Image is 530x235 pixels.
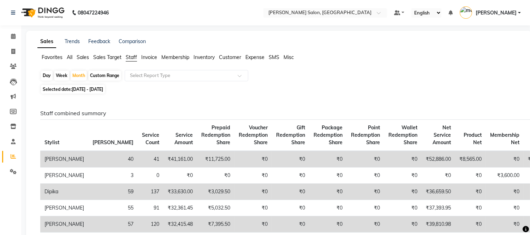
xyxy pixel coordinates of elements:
[384,184,422,200] td: ₹0
[197,151,234,168] td: ₹11,725.00
[486,200,524,216] td: ₹0
[71,71,87,81] div: Month
[163,200,197,216] td: ₹32,361.45
[309,168,347,184] td: ₹0
[163,168,197,184] td: ₹0
[245,54,264,60] span: Expense
[384,151,422,168] td: ₹0
[119,38,146,45] a: Comparison
[65,38,80,45] a: Trends
[455,151,486,168] td: ₹8,565.00
[197,184,234,200] td: ₹3,029.50
[464,132,482,146] span: Product Net
[234,168,272,184] td: ₹0
[197,168,234,184] td: ₹0
[347,151,384,168] td: ₹0
[422,168,455,184] td: ₹0
[40,168,88,184] td: [PERSON_NAME]
[384,168,422,184] td: ₹0
[309,184,347,200] td: ₹0
[272,151,309,168] td: ₹0
[234,151,272,168] td: ₹0
[276,124,305,146] span: Gift Redemption Share
[272,200,309,216] td: ₹0
[72,87,103,92] span: [DATE] - [DATE]
[161,54,189,60] span: Membership
[486,216,524,233] td: ₹0
[18,3,66,23] img: logo
[174,132,193,146] span: Service Amount
[40,110,515,117] h6: Staff combined summary
[163,151,197,168] td: ₹41,161.00
[37,35,56,48] a: Sales
[163,216,197,233] td: ₹32,415.48
[476,9,517,17] span: [PERSON_NAME]
[88,216,138,233] td: 57
[460,6,472,19] img: madonna
[67,54,72,60] span: All
[93,54,121,60] span: Sales Target
[77,54,89,60] span: Sales
[44,139,59,146] span: Stylist
[138,200,163,216] td: 91
[40,151,88,168] td: [PERSON_NAME]
[272,168,309,184] td: ₹0
[40,216,88,233] td: [PERSON_NAME]
[486,184,524,200] td: ₹0
[219,54,241,60] span: Customer
[88,184,138,200] td: 59
[141,54,157,60] span: Invoice
[88,168,138,184] td: 3
[234,216,272,233] td: ₹0
[422,151,455,168] td: ₹52,886.00
[486,168,524,184] td: ₹3,600.00
[54,71,69,81] div: Week
[347,168,384,184] td: ₹0
[455,216,486,233] td: ₹0
[201,124,230,146] span: Prepaid Redemption Share
[384,216,422,233] td: ₹0
[40,200,88,216] td: [PERSON_NAME]
[347,184,384,200] td: ₹0
[455,184,486,200] td: ₹0
[272,216,309,233] td: ₹0
[138,168,163,184] td: 0
[422,200,455,216] td: ₹37,393.95
[269,54,279,60] span: SMS
[486,151,524,168] td: ₹0
[138,184,163,200] td: 137
[138,151,163,168] td: 41
[309,216,347,233] td: ₹0
[40,184,88,200] td: Dipika
[42,54,62,60] span: Favorites
[384,200,422,216] td: ₹0
[197,216,234,233] td: ₹7,395.50
[78,3,109,23] b: 08047224946
[388,124,417,146] span: Wallet Redemption Share
[455,168,486,184] td: ₹0
[422,184,455,200] td: ₹36,659.50
[138,216,163,233] td: 120
[422,216,455,233] td: ₹39,810.98
[239,124,268,146] span: Voucher Redemption Share
[234,200,272,216] td: ₹0
[309,151,347,168] td: ₹0
[455,200,486,216] td: ₹0
[284,54,294,60] span: Misc
[193,54,215,60] span: Inventory
[126,54,137,60] span: Staff
[347,200,384,216] td: ₹0
[347,216,384,233] td: ₹0
[490,132,519,146] span: Membership Net
[88,71,121,81] div: Custom Range
[41,71,53,81] div: Day
[41,85,105,94] span: Selected date:
[93,139,133,146] span: [PERSON_NAME]
[309,200,347,216] td: ₹0
[197,200,234,216] td: ₹5,032.50
[88,151,138,168] td: 40
[314,124,343,146] span: Package Redemption Share
[433,124,451,146] span: Net Service Amount
[272,184,309,200] td: ₹0
[142,132,159,146] span: Service Count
